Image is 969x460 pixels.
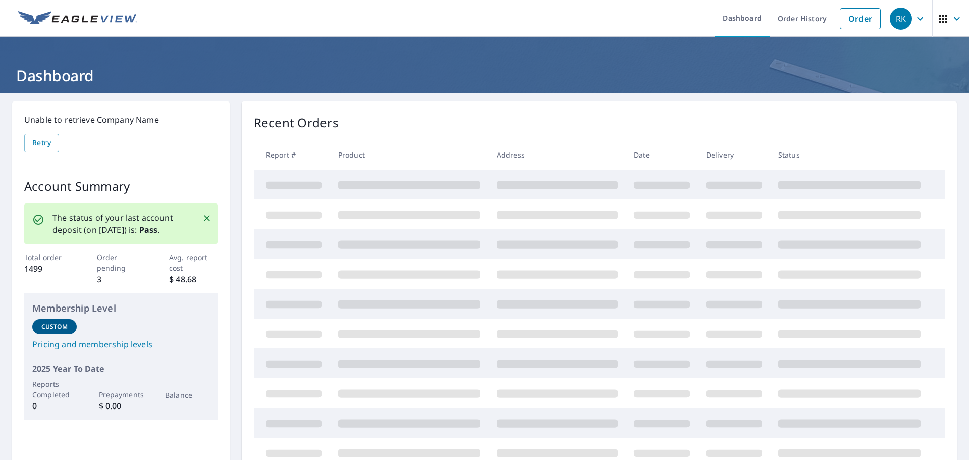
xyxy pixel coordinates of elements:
[254,140,330,170] th: Report #
[489,140,626,170] th: Address
[12,65,957,86] h1: Dashboard
[32,400,77,412] p: 0
[99,389,143,400] p: Prepayments
[24,177,218,195] p: Account Summary
[41,322,68,331] p: Custom
[52,212,190,236] p: The status of your last account deposit (on [DATE]) is: .
[626,140,698,170] th: Date
[840,8,881,29] a: Order
[200,212,213,225] button: Close
[139,224,158,235] b: Pass
[890,8,912,30] div: RK
[97,273,145,285] p: 3
[24,134,59,152] button: Retry
[32,338,209,350] a: Pricing and membership levels
[254,114,339,132] p: Recent Orders
[97,252,145,273] p: Order pending
[32,301,209,315] p: Membership Level
[330,140,489,170] th: Product
[169,252,218,273] p: Avg. report cost
[169,273,218,285] p: $ 48.68
[770,140,929,170] th: Status
[24,114,218,126] p: Unable to retrieve Company Name
[18,11,137,26] img: EV Logo
[698,140,770,170] th: Delivery
[32,363,209,375] p: 2025 Year To Date
[32,137,51,149] span: Retry
[24,252,73,263] p: Total order
[32,379,77,400] p: Reports Completed
[24,263,73,275] p: 1499
[99,400,143,412] p: $ 0.00
[165,390,209,400] p: Balance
